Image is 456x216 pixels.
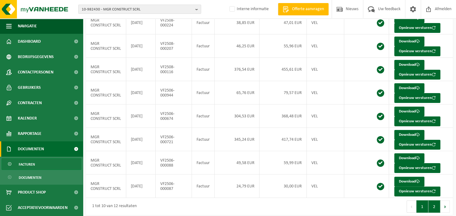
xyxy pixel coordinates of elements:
[307,81,344,104] td: VEL
[428,200,440,213] button: 2
[126,175,156,198] td: [DATE]
[126,128,156,151] td: [DATE]
[394,177,424,187] a: Download
[126,34,156,58] td: [DATE]
[156,175,192,198] td: VF2506-000087
[307,175,344,198] td: VEL
[82,5,193,14] span: 10-982430 - MGR CONSTRUCT SCRL
[307,151,344,175] td: VEL
[18,18,37,34] span: Navigatie
[192,175,215,198] td: Factuur
[156,11,192,34] td: VF2508-000224
[416,200,428,213] button: 1
[259,11,307,34] td: 47,01 EUR
[215,175,259,198] td: 24,79 EUR
[394,140,440,150] button: Opnieuw versturen
[19,172,41,183] span: Documenten
[394,107,424,116] a: Download
[18,34,41,49] span: Dashboard
[192,151,215,175] td: Factuur
[86,11,126,34] td: MGR CONSTRUCT SCRL
[394,93,440,103] button: Opnieuw versturen
[394,37,424,46] a: Download
[307,104,344,128] td: VEL
[18,111,37,126] span: Kalender
[259,104,307,128] td: 368,48 EUR
[18,185,46,200] span: Product Shop
[394,23,440,33] button: Opnieuw versturen
[18,65,53,80] span: Contactpersonen
[394,116,440,126] button: Opnieuw versturen
[156,151,192,175] td: VF2506-000088
[307,11,344,34] td: VEL
[18,141,44,157] span: Documenten
[19,159,35,170] span: Facturen
[192,81,215,104] td: Factuur
[394,187,440,196] button: Opnieuw versturen
[215,81,259,104] td: 65,76 EUR
[215,11,259,34] td: 38,85 EUR
[192,128,215,151] td: Factuur
[18,126,41,141] span: Rapportage
[156,104,192,128] td: VF2506-000674
[2,171,81,183] a: Documenten
[18,49,54,65] span: Bedrijfsgegevens
[192,11,215,34] td: Factuur
[215,34,259,58] td: 46,25 EUR
[259,34,307,58] td: 55,96 EUR
[407,200,416,213] button: Previous
[192,58,215,81] td: Factuur
[228,5,269,14] label: Interne informatie
[215,104,259,128] td: 304,53 EUR
[215,58,259,81] td: 376,54 EUR
[86,58,126,81] td: MGR CONSTRUCT SCRL
[259,128,307,151] td: 417,74 EUR
[394,153,424,163] a: Download
[126,58,156,81] td: [DATE]
[156,58,192,81] td: VF2508-000116
[156,34,192,58] td: VF2508-000207
[2,158,81,170] a: Facturen
[394,46,440,56] button: Opnieuw versturen
[86,81,126,104] td: MGR CONSTRUCT SCRL
[192,104,215,128] td: Factuur
[89,201,137,212] div: 1 tot 10 van 12 resultaten
[86,104,126,128] td: MGR CONSTRUCT SCRL
[259,58,307,81] td: 455,61 EUR
[307,128,344,151] td: VEL
[126,151,156,175] td: [DATE]
[192,34,215,58] td: Factuur
[126,11,156,34] td: [DATE]
[18,95,42,111] span: Contracten
[394,70,440,80] button: Opnieuw versturen
[86,175,126,198] td: MGR CONSTRUCT SCRL
[126,104,156,128] td: [DATE]
[156,81,192,104] td: VF2506-000944
[86,34,126,58] td: MGR CONSTRUCT SCRL
[394,83,424,93] a: Download
[215,128,259,151] td: 345,24 EUR
[18,200,68,215] span: Acceptatievoorwaarden
[259,81,307,104] td: 79,57 EUR
[259,175,307,198] td: 30,00 EUR
[156,128,192,151] td: VF2506-000721
[307,58,344,81] td: VEL
[290,6,325,12] span: Offerte aanvragen
[394,60,424,70] a: Download
[259,151,307,175] td: 59,99 EUR
[215,151,259,175] td: 49,58 EUR
[126,81,156,104] td: [DATE]
[78,5,201,14] button: 10-982430 - MGR CONSTRUCT SCRL
[86,128,126,151] td: MGR CONSTRUCT SCRL
[307,34,344,58] td: VEL
[394,163,440,173] button: Opnieuw versturen
[86,151,126,175] td: MGR CONSTRUCT SCRL
[394,130,424,140] a: Download
[278,3,329,15] a: Offerte aanvragen
[440,200,450,213] button: Next
[18,80,41,95] span: Gebruikers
